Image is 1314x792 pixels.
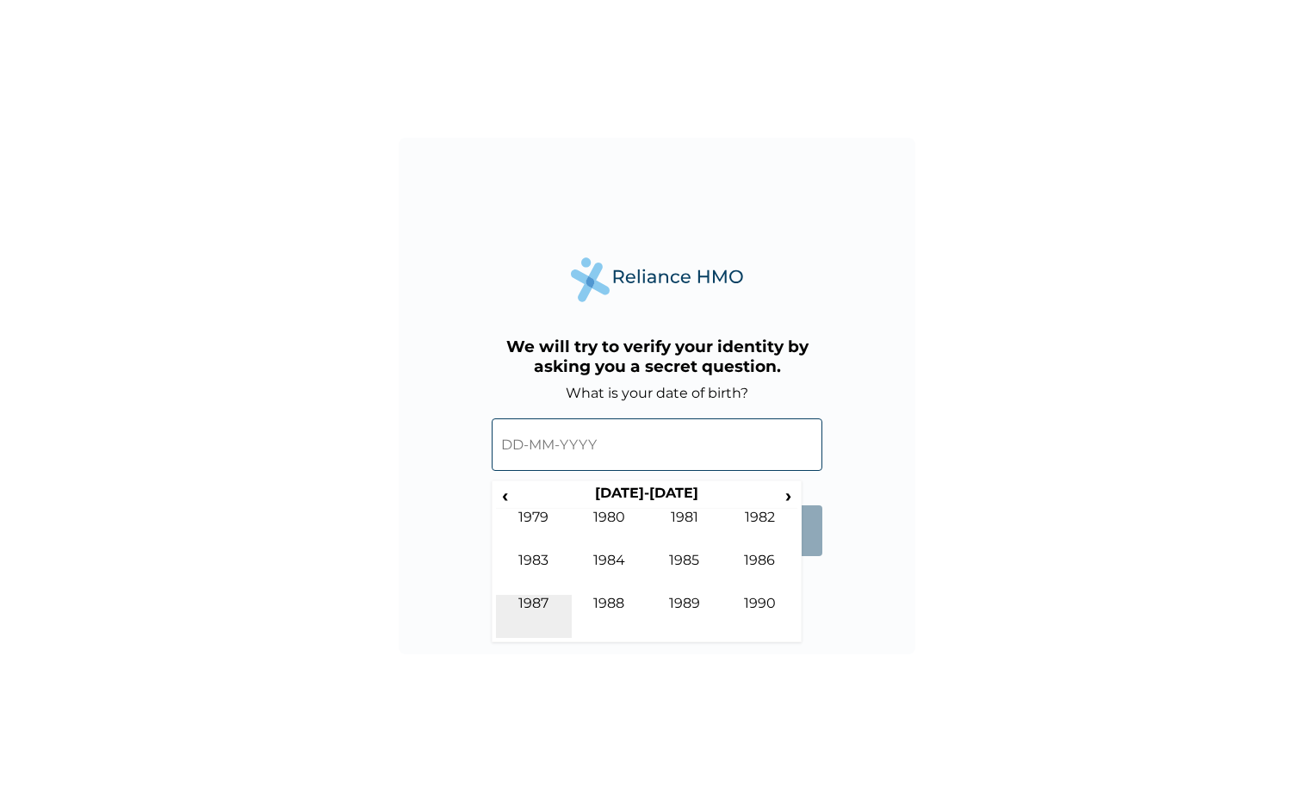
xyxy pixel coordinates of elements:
[566,385,748,401] label: What is your date of birth?
[496,509,572,552] td: 1979
[572,595,648,638] td: 1988
[514,485,778,509] th: [DATE]-[DATE]
[496,552,572,595] td: 1983
[722,509,798,552] td: 1982
[496,485,514,506] span: ‹
[779,485,798,506] span: ›
[722,595,798,638] td: 1990
[647,595,722,638] td: 1989
[492,418,822,471] input: DD-MM-YYYY
[722,552,798,595] td: 1986
[647,509,722,552] td: 1981
[572,509,648,552] td: 1980
[647,552,722,595] td: 1985
[492,337,822,376] h3: We will try to verify your identity by asking you a secret question.
[572,552,648,595] td: 1984
[496,595,572,638] td: 1987
[571,257,743,301] img: Reliance Health's Logo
